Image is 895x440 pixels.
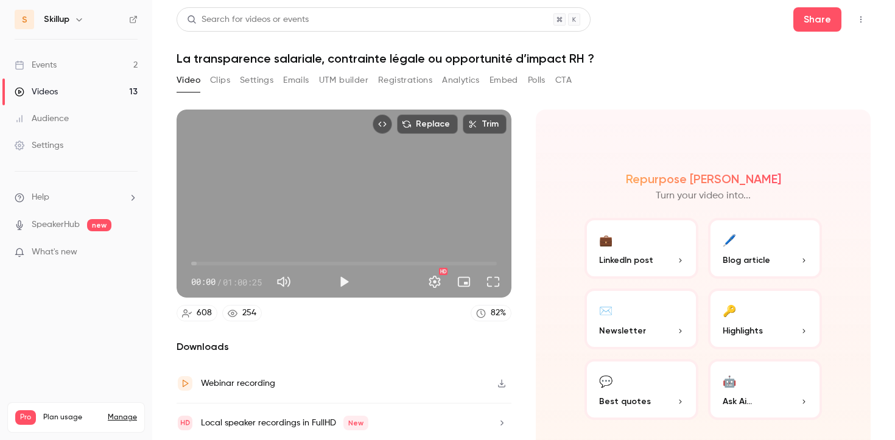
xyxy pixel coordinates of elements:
span: 01:00:25 [223,276,262,288]
div: 🔑 [723,301,736,320]
span: What's new [32,246,77,259]
h6: Skillup [44,13,69,26]
a: 608 [177,305,217,321]
button: 🖊️Blog article [708,218,822,279]
a: Manage [108,413,137,422]
div: 🖊️ [723,230,736,249]
button: Share [793,7,841,32]
button: Video [177,71,200,90]
div: 254 [242,307,256,320]
div: Local speaker recordings in FullHD [201,416,368,430]
button: UTM builder [319,71,368,90]
h1: La transparence salariale, contrainte légale ou opportunité d’impact RH ? [177,51,871,66]
button: Clips [210,71,230,90]
button: Trim [463,114,507,134]
div: 💬 [599,371,612,390]
button: CTA [555,71,572,90]
button: Replace [397,114,458,134]
button: Settings [423,270,447,294]
button: Full screen [481,270,505,294]
span: / [217,276,222,288]
button: Emails [283,71,309,90]
div: Webinar recording [201,376,275,391]
button: Registrations [378,71,432,90]
button: 🤖Ask Ai... [708,359,822,420]
button: Analytics [442,71,480,90]
span: Best quotes [599,395,651,408]
button: Mute [272,270,296,294]
div: HD [439,268,447,275]
div: 🤖 [723,371,736,390]
button: Turn on miniplayer [452,270,476,294]
span: Plan usage [43,413,100,422]
p: Turn your video into... [656,189,751,203]
div: 608 [197,307,212,320]
div: Videos [15,86,58,98]
button: Top Bar Actions [851,10,871,29]
span: Pro [15,410,36,425]
div: 00:00 [191,276,262,288]
div: ✉️ [599,301,612,320]
div: 💼 [599,230,612,249]
span: Newsletter [599,324,646,337]
button: Play [332,270,356,294]
iframe: Noticeable Trigger [123,247,138,258]
h2: Downloads [177,340,511,354]
span: 00:00 [191,276,216,288]
button: Settings [240,71,273,90]
button: 🔑Highlights [708,288,822,349]
span: Highlights [723,324,763,337]
button: 💼LinkedIn post [584,218,698,279]
span: Help [32,191,49,204]
a: SpeakerHub [32,218,80,231]
button: ✉️Newsletter [584,288,698,349]
div: Search for videos or events [187,13,309,26]
button: 💬Best quotes [584,359,698,420]
span: New [343,416,368,430]
h2: Repurpose [PERSON_NAME] [626,172,781,186]
div: 82 % [491,307,506,320]
button: Polls [528,71,546,90]
span: new [87,219,111,231]
span: S [22,13,27,26]
div: Events [15,59,57,71]
div: Settings [15,139,63,152]
span: Ask Ai... [723,395,752,408]
button: Embed [490,71,518,90]
span: Blog article [723,254,770,267]
span: LinkedIn post [599,254,653,267]
a: 82% [471,305,511,321]
button: Embed video [373,114,392,134]
a: 254 [222,305,262,321]
li: help-dropdown-opener [15,191,138,204]
div: Audience [15,113,69,125]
